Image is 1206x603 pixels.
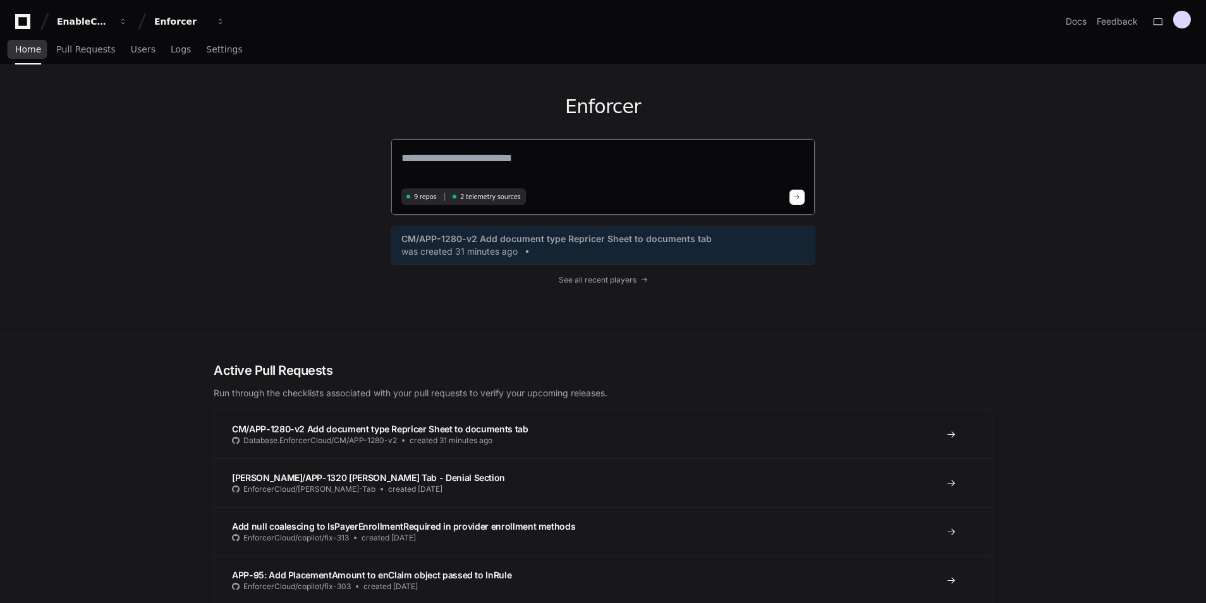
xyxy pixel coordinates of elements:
a: Pull Requests [56,35,115,64]
span: Home [15,46,41,53]
a: CM/APP-1280-v2 Add document type Repricer Sheet to documents tabDatabase.EnforcerCloud/CM/APP-128... [214,410,992,458]
span: EnforcerCloud/[PERSON_NAME]-Tab [243,484,375,494]
a: Docs [1066,15,1087,28]
a: Logs [171,35,191,64]
span: Settings [206,46,242,53]
span: 2 telemetry sources [460,192,520,202]
a: Users [131,35,155,64]
button: EnableComp [52,10,133,33]
a: See all recent players [391,275,815,285]
h2: Active Pull Requests [214,362,992,379]
span: Pull Requests [56,46,115,53]
div: Enforcer [154,15,209,28]
span: Add null coalescing to IsPayerEnrollmentRequired in provider enrollment methods [232,521,575,532]
span: created [DATE] [362,533,416,543]
a: Add null coalescing to IsPayerEnrollmentRequired in provider enrollment methodsEnforcerCloud/copi... [214,507,992,556]
span: Logs [171,46,191,53]
span: EnforcerCloud/copilot/fix-313 [243,533,349,543]
span: created 31 minutes ago [410,435,492,446]
a: Settings [206,35,242,64]
h1: Enforcer [391,95,815,118]
a: CM/APP-1280-v2 Add document type Repricer Sheet to documents tabwas created 31 minutes ago [401,233,805,258]
span: CM/APP-1280-v2 Add document type Repricer Sheet to documents tab [401,233,712,245]
span: created [DATE] [388,484,442,494]
span: was created 31 minutes ago [401,245,518,258]
span: CM/APP-1280-v2 Add document type Repricer Sheet to documents tab [232,423,528,434]
a: Home [15,35,41,64]
span: [PERSON_NAME]/APP-1320 [PERSON_NAME] Tab - Denial Section [232,472,505,483]
div: EnableComp [57,15,111,28]
span: EnforcerCloud/copilot/fix-303 [243,582,351,592]
span: created [DATE] [363,582,418,592]
a: [PERSON_NAME]/APP-1320 [PERSON_NAME] Tab - Denial SectionEnforcerCloud/[PERSON_NAME]-Tabcreated [... [214,458,992,507]
span: Database.EnforcerCloud/CM/APP-1280-v2 [243,435,397,446]
span: 9 repos [414,192,437,202]
span: Users [131,46,155,53]
span: See all recent players [559,275,636,285]
span: APP-95: Add PlacementAmount to enClaim object passed to InRule [232,569,511,580]
button: Feedback [1097,15,1138,28]
button: Enforcer [149,10,230,33]
p: Run through the checklists associated with your pull requests to verify your upcoming releases. [214,387,992,399]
